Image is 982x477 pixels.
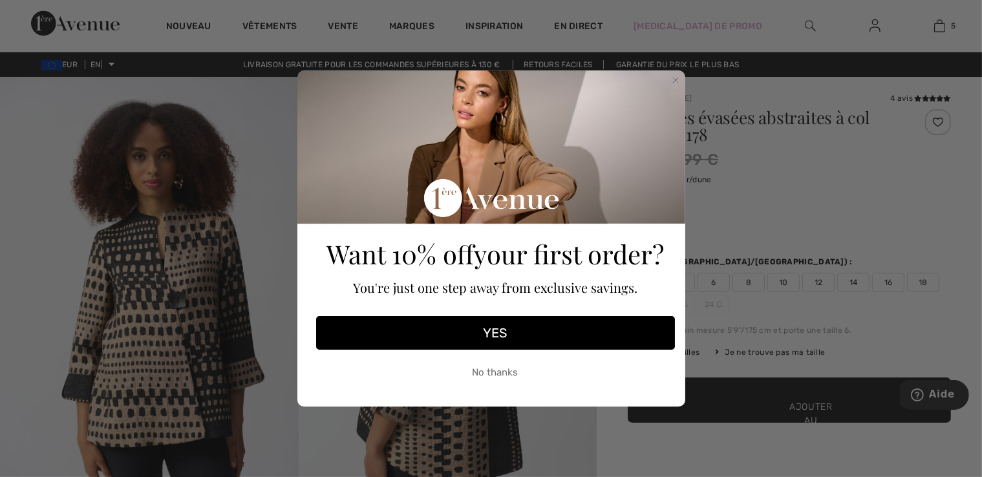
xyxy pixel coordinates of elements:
span: You're just one step away from exclusive savings. [353,279,637,296]
span: your first order? [474,237,664,271]
button: No thanks [316,356,675,388]
font: Aide [29,9,55,21]
button: YES [316,316,675,350]
span: Want 10% off [326,237,474,271]
button: Close dialog [669,74,682,87]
